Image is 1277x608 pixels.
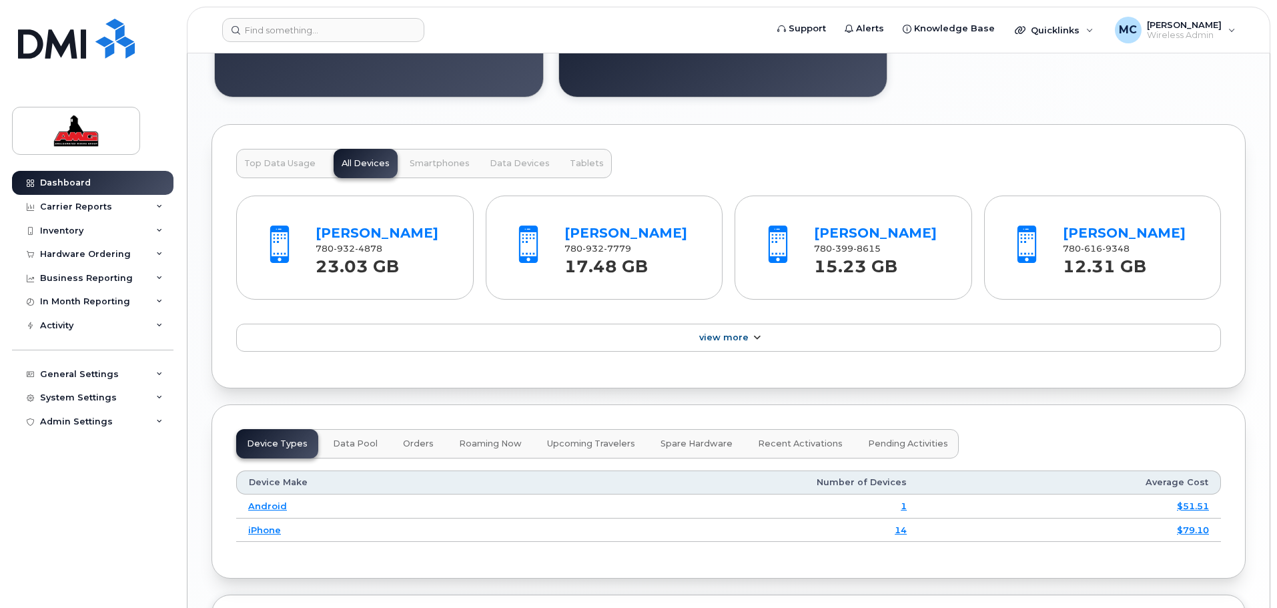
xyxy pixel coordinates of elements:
span: 4878 [355,244,382,254]
span: 780 [564,244,631,254]
span: 9348 [1102,244,1130,254]
span: Tablets [570,158,604,169]
a: [PERSON_NAME] [1063,225,1186,241]
span: 932 [334,244,355,254]
a: $51.51 [1177,501,1209,511]
strong: 23.03 GB [316,249,399,276]
span: MC [1119,22,1137,38]
span: Wireless Admin [1147,30,1222,41]
a: $79.10 [1177,525,1209,535]
span: Support [789,22,826,35]
a: Android [248,501,287,511]
button: Smartphones [402,149,478,178]
span: Knowledge Base [914,22,995,35]
span: 932 [582,244,604,254]
th: Number of Devices [524,471,919,495]
span: Orders [403,438,434,449]
span: 399 [832,244,853,254]
span: 780 [1063,244,1130,254]
span: Data Pool [333,438,378,449]
button: Top Data Usage [236,149,324,178]
a: Alerts [835,15,893,42]
span: Top Data Usage [244,158,316,169]
a: iPhone [248,525,281,535]
a: 14 [895,525,907,535]
span: View More [699,332,749,342]
a: [PERSON_NAME] [814,225,937,241]
span: 780 [316,244,382,254]
strong: 17.48 GB [564,249,648,276]
span: Smartphones [410,158,470,169]
span: Spare Hardware [661,438,733,449]
strong: 15.23 GB [814,249,897,276]
span: 616 [1081,244,1102,254]
span: Recent Activations [758,438,843,449]
a: [PERSON_NAME] [316,225,438,241]
span: Pending Activities [868,438,948,449]
span: Data Devices [490,158,550,169]
a: [PERSON_NAME] [564,225,687,241]
div: Quicklinks [1005,17,1103,43]
a: View More [236,324,1221,352]
div: Meagan Carter [1106,17,1245,43]
button: Data Devices [482,149,558,178]
a: Support [768,15,835,42]
input: Find something... [222,18,424,42]
span: 780 [814,244,881,254]
span: Alerts [856,22,884,35]
span: [PERSON_NAME] [1147,19,1222,30]
span: 8615 [853,244,881,254]
span: Quicklinks [1031,25,1080,35]
span: 7779 [604,244,631,254]
th: Average Cost [919,471,1221,495]
a: Knowledge Base [893,15,1004,42]
a: 1 [901,501,907,511]
strong: 12.31 GB [1063,249,1146,276]
span: Roaming Now [459,438,522,449]
button: Tablets [562,149,612,178]
th: Device Make [236,471,524,495]
span: Upcoming Travelers [547,438,635,449]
